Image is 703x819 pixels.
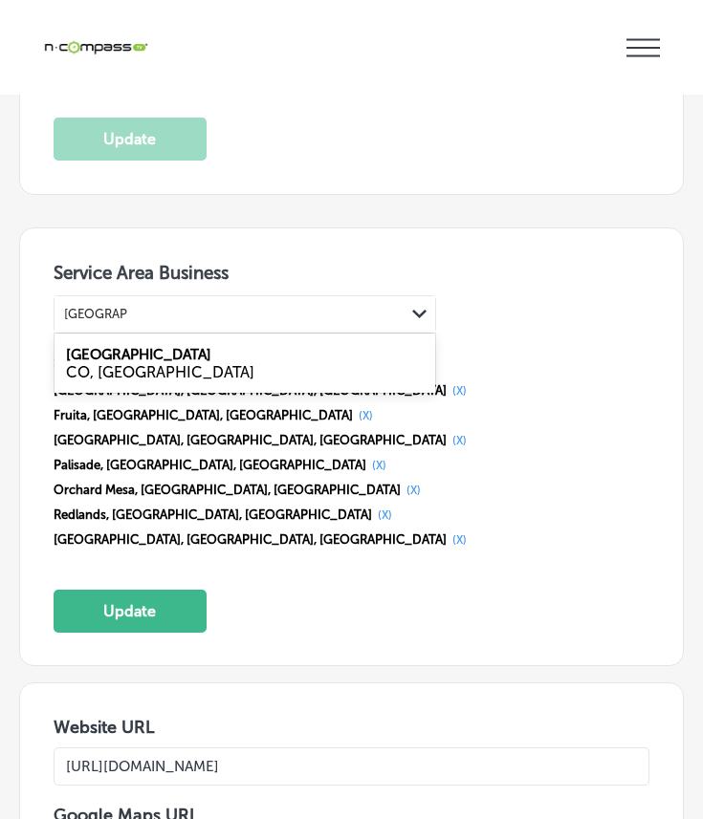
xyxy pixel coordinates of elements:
[54,747,650,786] input: Add Location Website
[54,590,207,633] button: Update
[54,118,207,161] button: Update
[54,356,188,370] span: Selected Service Area(s)
[401,483,427,498] button: (X)
[54,483,401,497] span: Orchard Mesa, [GEOGRAPHIC_DATA], [GEOGRAPHIC_DATA]
[447,532,472,548] button: (X)
[447,383,472,399] button: (X)
[66,363,424,381] div: CO, USA
[353,408,379,423] button: (X)
[54,383,447,398] span: [GEOGRAPHIC_DATA], [GEOGRAPHIC_DATA], [GEOGRAPHIC_DATA]
[372,507,398,523] button: (X)
[54,262,650,291] h3: Service Area Business
[54,458,366,472] span: Palisade, [GEOGRAPHIC_DATA], [GEOGRAPHIC_DATA]
[447,433,472,448] button: (X)
[54,408,353,422] span: Fruita, [GEOGRAPHIC_DATA], [GEOGRAPHIC_DATA]
[43,38,148,56] img: 660ab0bf-5cc7-4cb8-ba1c-48b5ae0f18e60NCTV_CLogo_TV_Black_-500x88.png
[54,433,447,447] span: [GEOGRAPHIC_DATA], [GEOGRAPHIC_DATA], [GEOGRAPHIC_DATA]
[54,717,650,738] h3: Website URL
[54,532,447,547] span: [GEOGRAPHIC_DATA], [GEOGRAPHIC_DATA], [GEOGRAPHIC_DATA]
[366,458,392,473] button: (X)
[54,507,372,522] span: Redlands, [GEOGRAPHIC_DATA], [GEOGRAPHIC_DATA]
[66,346,211,363] label: Glade Park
